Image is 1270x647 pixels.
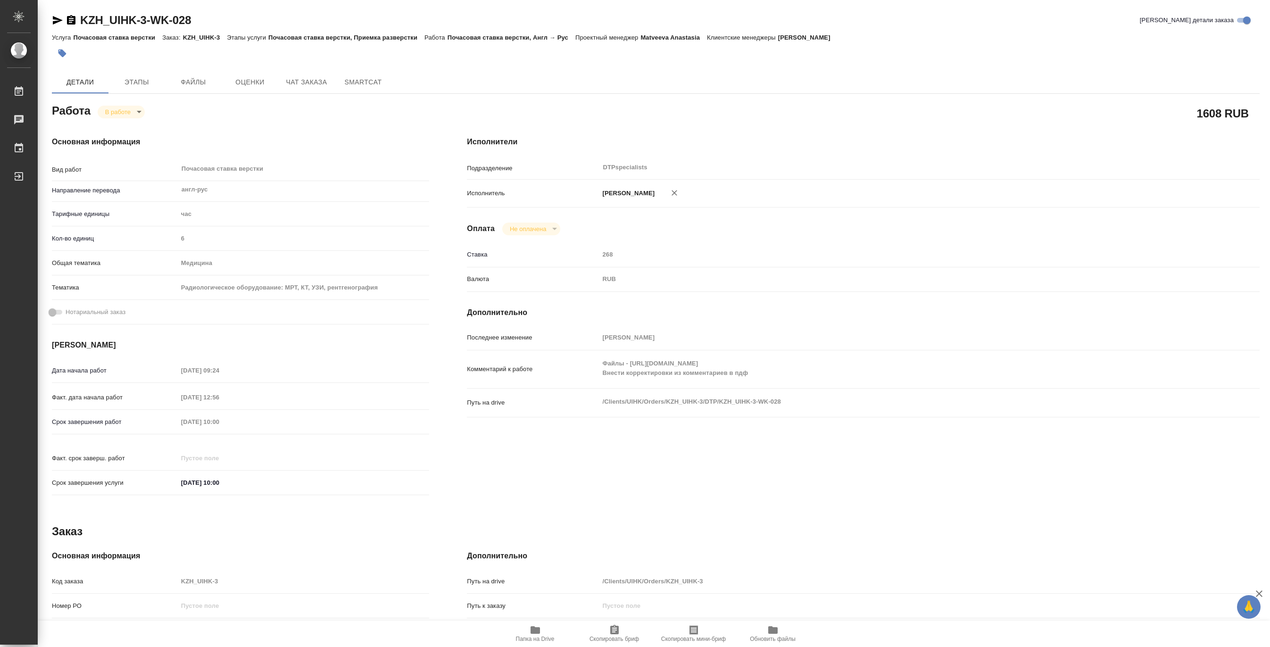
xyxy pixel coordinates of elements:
div: RUB [599,271,1193,287]
button: Скопировать ссылку для ЯМессенджера [52,15,63,26]
p: Направление перевода [52,186,178,195]
span: SmartCat [340,76,386,88]
div: Медицина [178,255,430,271]
input: ✎ Введи что-нибудь [178,476,260,489]
span: Обновить файлы [750,636,796,642]
p: Факт. дата начала работ [52,393,178,402]
p: Факт. срок заверш. работ [52,454,178,463]
p: Путь на drive [467,577,599,586]
div: В работе [98,106,145,118]
span: Скопировать бриф [589,636,639,642]
p: [PERSON_NAME] [599,189,655,198]
span: Нотариальный заказ [66,307,125,317]
p: Путь на drive [467,398,599,407]
p: Вид работ [52,165,178,174]
button: Скопировать ссылку [66,15,77,26]
span: Файлы [171,76,216,88]
h2: Работа [52,101,91,118]
h2: Заказ [52,524,83,539]
h4: Дополнительно [467,550,1260,562]
h4: Основная информация [52,550,429,562]
p: Кол-во единиц [52,234,178,243]
p: Номер РО [52,601,178,611]
h4: Исполнители [467,136,1260,148]
button: Добавить тэг [52,43,73,64]
button: Скопировать мини-бриф [654,621,733,647]
span: Детали [58,76,103,88]
span: Скопировать мини-бриф [661,636,726,642]
span: Оценки [227,76,273,88]
textarea: /Clients/UIHK/Orders/KZH_UIHK-3/DTP/KZH_UIHK-3-WK-028 [599,394,1193,410]
p: [PERSON_NAME] [778,34,838,41]
p: Подразделение [467,164,599,173]
button: Скопировать бриф [575,621,654,647]
p: Срок завершения услуги [52,478,178,488]
p: Последнее изменение [467,333,599,342]
p: Ставка [467,250,599,259]
p: Работа [424,34,448,41]
span: [PERSON_NAME] детали заказа [1140,16,1234,25]
div: час [178,206,430,222]
p: Код заказа [52,577,178,586]
div: Радиологическое оборудование: МРТ, КТ, УЗИ, рентгенография [178,280,430,296]
p: Тарифные единицы [52,209,178,219]
p: Валюта [467,274,599,284]
input: Пустое поле [178,599,430,613]
p: Тематика [52,283,178,292]
input: Пустое поле [178,390,260,404]
textarea: Файлы - [URL][DOMAIN_NAME] Внести корректировки из комментариев в пдф [599,356,1193,381]
p: Путь к заказу [467,601,599,611]
h4: Дополнительно [467,307,1260,318]
h4: Оплата [467,223,495,234]
p: Исполнитель [467,189,599,198]
input: Пустое поле [599,331,1193,344]
p: Этапы услуги [227,34,268,41]
h4: Основная информация [52,136,429,148]
p: Заказ: [162,34,183,41]
button: Удалить исполнителя [664,182,685,203]
div: В работе [502,223,560,235]
p: Почасовая ставка верстки, Англ → Рус [448,34,575,41]
span: Чат заказа [284,76,329,88]
input: Пустое поле [178,451,260,465]
h4: [PERSON_NAME] [52,340,429,351]
p: Клиентские менеджеры [707,34,778,41]
button: Папка на Drive [496,621,575,647]
p: Почасовая ставка верстки, Приемка разверстки [268,34,424,41]
span: 🙏 [1241,597,1257,617]
input: Пустое поле [599,574,1193,588]
p: Дата начала работ [52,366,178,375]
span: Папка на Drive [516,636,555,642]
input: Пустое поле [599,248,1193,261]
a: KZH_UIHK-3-WK-028 [80,14,191,26]
p: Комментарий к работе [467,365,599,374]
button: В работе [102,108,133,116]
p: Проектный менеджер [575,34,640,41]
input: Пустое поле [178,232,430,245]
p: Почасовая ставка верстки [73,34,162,41]
button: Обновить файлы [733,621,813,647]
p: Срок завершения работ [52,417,178,427]
input: Пустое поле [178,364,260,377]
button: Не оплачена [507,225,549,233]
p: KZH_UIHK-3 [183,34,227,41]
p: Matveeva Anastasia [640,34,707,41]
input: Пустое поле [178,415,260,429]
input: Пустое поле [599,599,1193,613]
h2: 1608 RUB [1197,105,1249,121]
input: Пустое поле [178,574,430,588]
span: Этапы [114,76,159,88]
button: 🙏 [1237,595,1261,619]
p: Общая тематика [52,258,178,268]
p: Услуга [52,34,73,41]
